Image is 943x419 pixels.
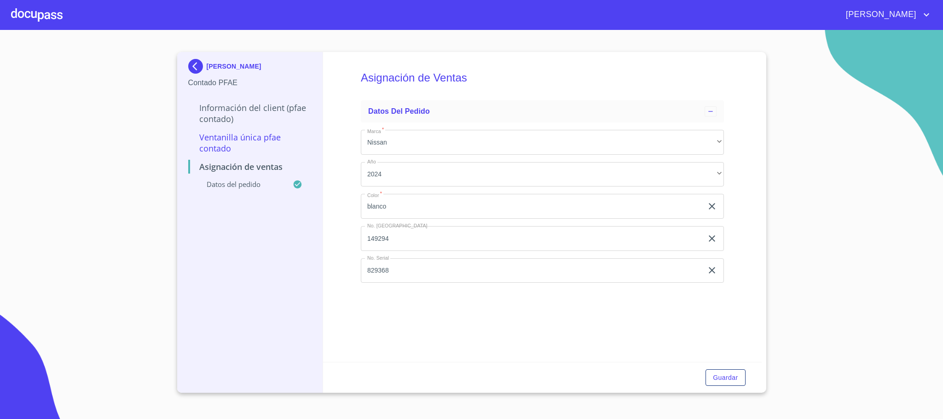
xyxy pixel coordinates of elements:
[706,265,717,276] button: clear input
[188,161,312,172] p: Asignación de Ventas
[361,130,724,155] div: Nissan
[188,102,312,124] p: Información del Client (PFAE contado)
[361,162,724,187] div: 2024
[207,63,261,70] p: [PERSON_NAME]
[188,59,312,77] div: [PERSON_NAME]
[839,7,932,22] button: account of current user
[713,372,738,384] span: Guardar
[706,201,717,212] button: clear input
[188,59,207,74] img: Docupass spot blue
[188,77,312,88] p: Contado PFAE
[361,59,724,97] h5: Asignación de Ventas
[368,107,430,115] span: Datos del pedido
[706,369,745,386] button: Guardar
[706,233,717,244] button: clear input
[188,132,312,154] p: Ventanilla única PFAE contado
[188,180,293,189] p: Datos del pedido
[361,100,724,122] div: Datos del pedido
[839,7,921,22] span: [PERSON_NAME]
